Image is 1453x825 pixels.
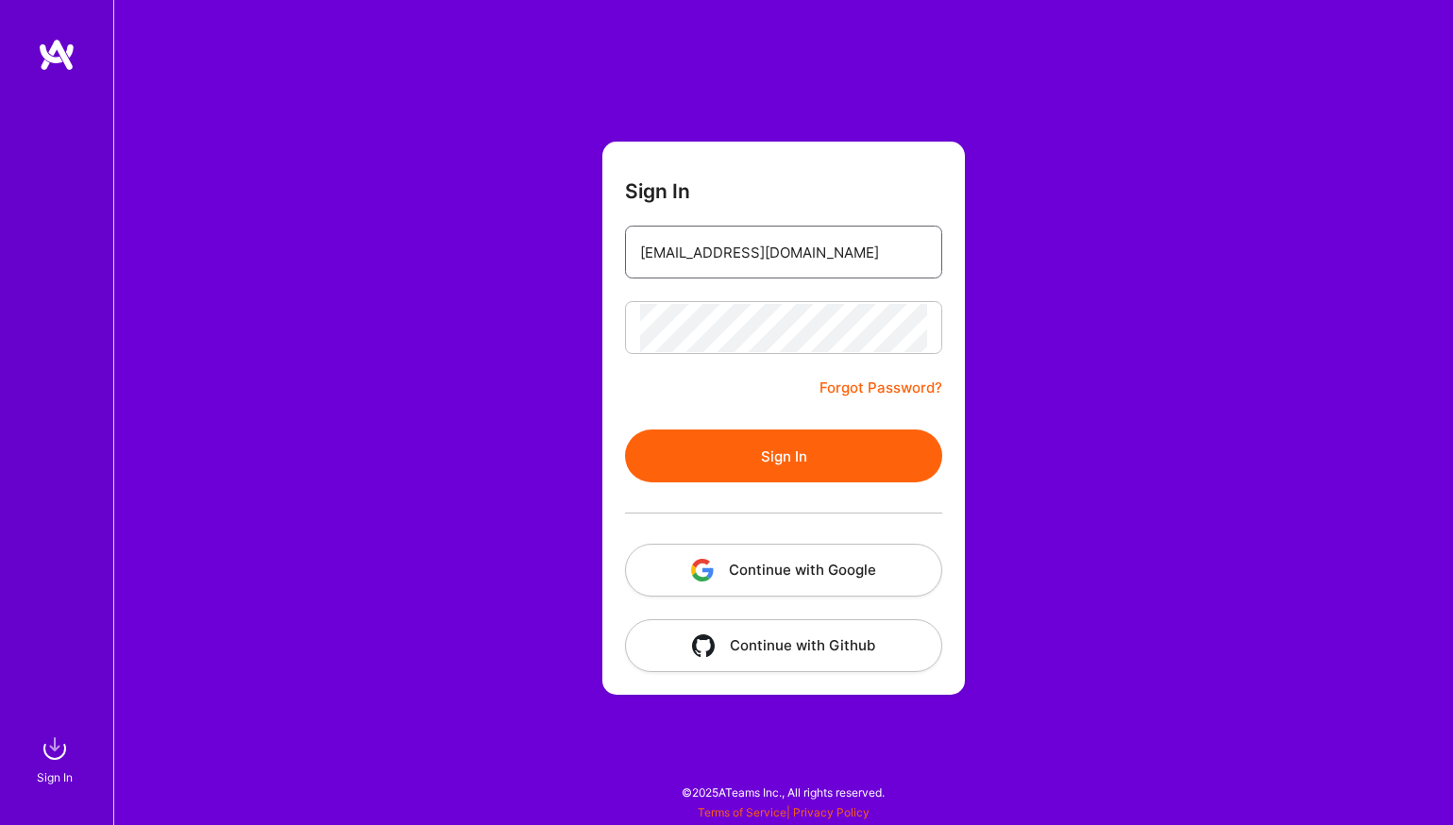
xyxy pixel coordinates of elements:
img: icon [691,559,714,581]
img: logo [38,38,76,72]
span: | [698,805,870,819]
button: Continue with Google [625,544,942,597]
button: Sign In [625,429,942,482]
a: sign inSign In [40,730,74,787]
input: Email... [640,228,927,277]
a: Forgot Password? [819,377,942,399]
a: Terms of Service [698,805,786,819]
button: Continue with Github [625,619,942,672]
a: Privacy Policy [793,805,870,819]
img: sign in [36,730,74,767]
div: Sign In [37,767,73,787]
img: icon [692,634,715,657]
div: © 2025 ATeams Inc., All rights reserved. [113,768,1453,816]
h3: Sign In [625,179,690,203]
